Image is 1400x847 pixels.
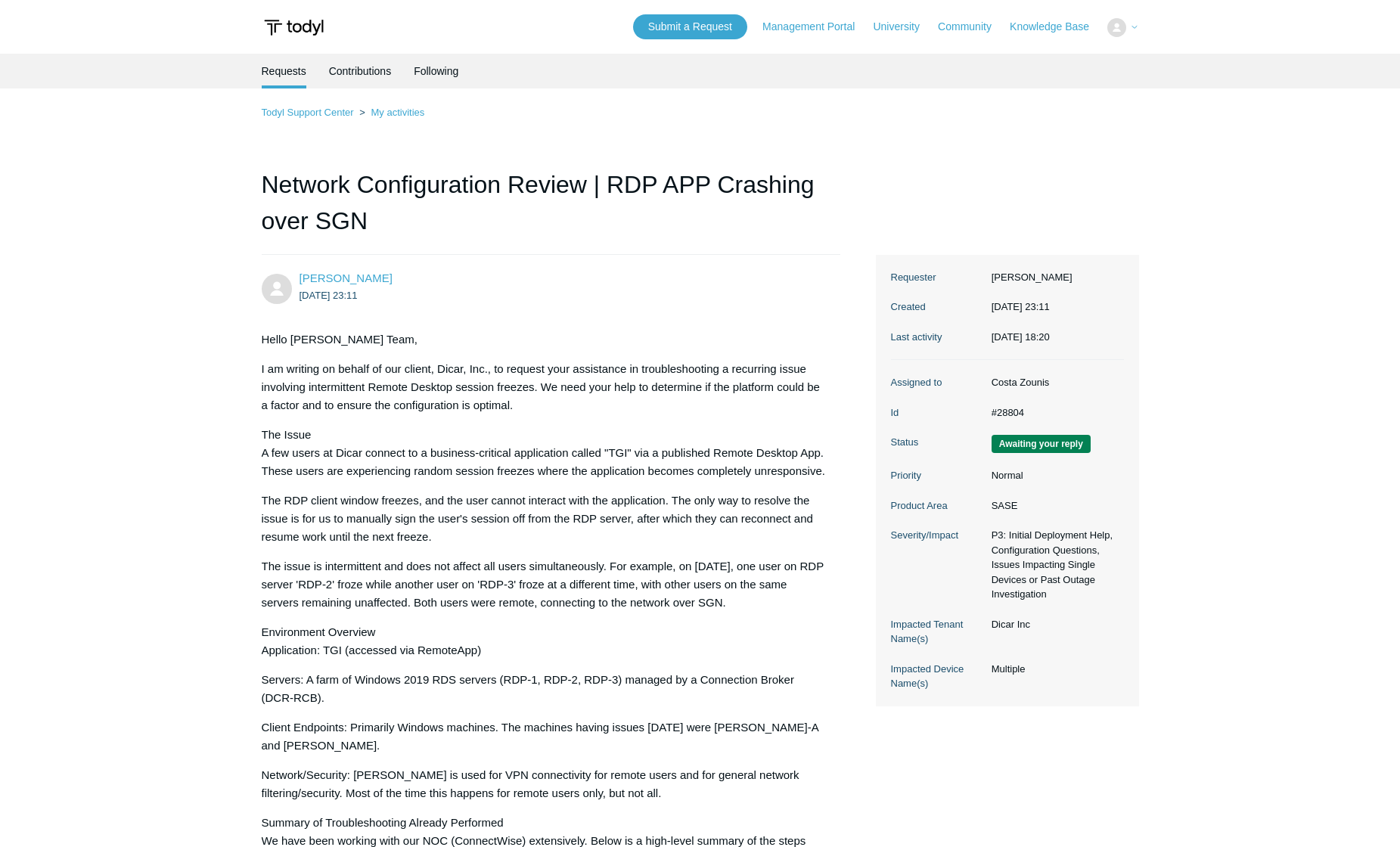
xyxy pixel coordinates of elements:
[262,107,354,118] a: Todyl Support Center
[992,301,1050,312] time: 2025-10-08T23:11:57+00:00
[356,107,424,118] li: My activities
[984,270,1124,285] dd: [PERSON_NAME]
[984,375,1124,390] dd: Costa Zounis
[891,330,984,345] dt: Last activity
[762,19,870,35] a: Management Portal
[414,54,458,88] a: Following
[262,623,826,659] p: Environment Overview Application: TGI (accessed via RemoteApp)
[891,617,984,647] dt: Impacted Tenant Name(s)
[262,166,841,255] h1: Network Configuration Review | RDP APP Crashing over SGN
[984,468,1124,483] dd: Normal
[262,107,357,118] li: Todyl Support Center
[891,299,984,315] dt: Created
[300,271,393,284] a: [PERSON_NAME]
[984,617,1124,632] dd: Dicar Inc
[891,468,984,483] dt: Priority
[329,54,392,88] a: Contributions
[371,107,424,118] a: My activities
[891,375,984,390] dt: Assigned to
[262,557,826,612] p: The issue is intermittent and does not affect all users simultaneously. For example, on [DATE], o...
[891,405,984,420] dt: Id
[984,662,1124,677] dd: Multiple
[262,766,826,802] p: Network/Security: [PERSON_NAME] is used for VPN connectivity for remote users and for general net...
[1010,19,1104,35] a: Knowledge Base
[938,19,1007,35] a: Community
[984,405,1124,420] dd: #28804
[891,528,984,543] dt: Severity/Impact
[873,19,934,35] a: University
[262,671,826,707] p: Servers: A farm of Windows 2019 RDS servers (RDP-1, RDP-2, RDP-3) managed by a Connection Broker ...
[262,14,326,42] img: Todyl Support Center Help Center home page
[262,54,306,88] li: Requests
[262,360,826,414] p: I am writing on behalf of our client, Dicar, Inc., to request your assistance in troubleshooting ...
[984,498,1124,513] dd: SASE
[992,331,1050,343] time: 2025-10-09T18:20:14+00:00
[262,426,826,480] p: The Issue A few users at Dicar connect to a business-critical application called "TGI" via a publ...
[262,718,826,755] p: Client Endpoints: Primarily Windows machines. The machines having issues [DATE] were [PERSON_NAME...
[262,492,826,546] p: The RDP client window freezes, and the user cannot interact with the application. The only way to...
[300,290,358,301] time: 2025-10-08T23:11:57Z
[891,498,984,513] dt: Product Area
[300,271,393,284] span: Milan Baria
[891,270,984,285] dt: Requester
[633,14,747,39] a: Submit a Request
[984,528,1124,602] dd: P3: Initial Deployment Help, Configuration Questions, Issues Impacting Single Devices or Past Out...
[891,662,984,691] dt: Impacted Device Name(s)
[262,330,826,349] p: Hello [PERSON_NAME] Team,
[891,435,984,450] dt: Status
[992,435,1091,453] span: We are waiting for you to respond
